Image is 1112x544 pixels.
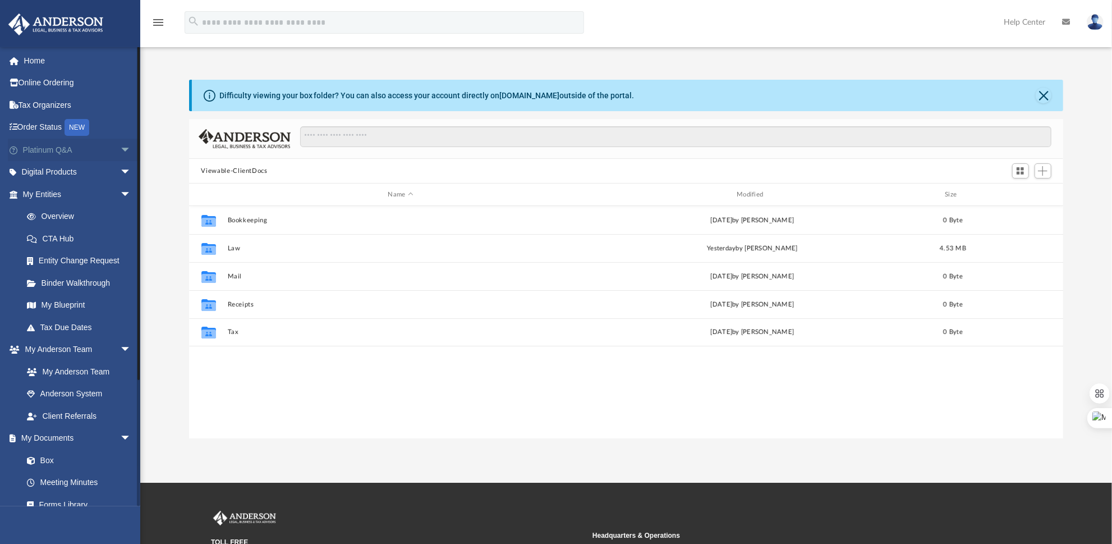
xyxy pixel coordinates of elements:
[120,161,143,184] span: arrow_drop_down
[578,190,925,200] div: Modified
[120,139,143,162] span: arrow_drop_down
[1036,88,1051,103] button: Close
[930,190,975,200] div: Size
[227,328,574,336] button: Tax
[16,272,148,294] a: Binder Walkthrough
[201,166,267,176] button: Viewable-ClientDocs
[227,301,574,308] button: Receipts
[16,405,143,427] a: Client Referrals
[579,216,926,226] div: [DATE] by [PERSON_NAME]
[8,183,148,205] a: My Entitiesarrow_drop_down
[1012,163,1029,179] button: Switch to Grid View
[8,72,148,94] a: Online Ordering
[16,316,148,339] a: Tax Due Dates
[8,94,148,116] a: Tax Organizers
[65,119,89,136] div: NEW
[940,245,966,252] span: 4.53 MB
[120,339,143,362] span: arrow_drop_down
[16,294,143,317] a: My Blueprint
[120,183,143,206] span: arrow_drop_down
[16,383,143,405] a: Anderson System
[943,273,963,280] span: 0 Byte
[16,227,148,250] a: CTA Hub
[189,206,1064,439] div: grid
[8,339,143,361] a: My Anderson Teamarrow_drop_down
[500,91,560,100] a: [DOMAIN_NAME]
[16,205,148,228] a: Overview
[227,190,573,200] div: Name
[707,245,736,252] span: yesterday
[151,21,165,29] a: menu
[227,217,574,224] button: Bookkeeping
[1035,163,1051,179] button: Add
[8,116,148,139] a: Order StatusNEW
[120,427,143,450] span: arrow_drop_down
[943,301,963,308] span: 0 Byte
[300,126,1051,148] input: Search files and folders
[187,15,200,28] i: search
[16,472,143,494] a: Meeting Minutes
[579,244,926,254] div: by [PERSON_NAME]
[592,531,966,541] small: Headquarters & Operations
[16,449,137,472] a: Box
[16,360,137,383] a: My Anderson Team
[8,139,148,161] a: Platinum Q&Aarrow_drop_down
[219,90,635,102] div: Difficulty viewing your box folder? You can also access your account directly on outside of the p...
[5,13,107,35] img: Anderson Advisors Platinum Portal
[211,511,278,525] img: Anderson Advisors Platinum Portal
[227,245,574,252] button: Law
[579,272,926,282] div: [DATE] by [PERSON_NAME]
[8,427,143,450] a: My Documentsarrow_drop_down
[579,327,926,337] div: [DATE] by [PERSON_NAME]
[943,329,963,335] span: 0 Byte
[8,161,148,184] a: Digital Productsarrow_drop_down
[227,273,574,280] button: Mail
[8,49,148,72] a: Home
[16,493,137,516] a: Forms Library
[943,217,963,223] span: 0 Byte
[16,250,148,272] a: Entity Change Request
[579,300,926,310] div: [DATE] by [PERSON_NAME]
[980,190,1059,200] div: id
[151,16,165,29] i: menu
[194,190,222,200] div: id
[1087,14,1104,30] img: User Pic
